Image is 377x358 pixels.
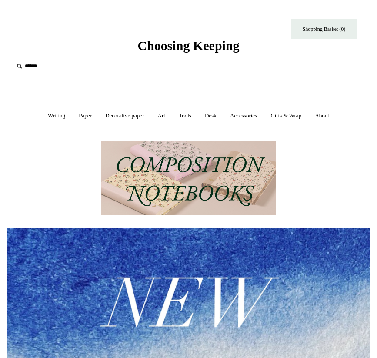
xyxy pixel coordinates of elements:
[137,45,239,51] a: Choosing Keeping
[173,104,197,127] a: Tools
[264,104,307,127] a: Gifts & Wrap
[101,141,277,216] img: 202302 Composition ledgers.jpg__PID:69722ee6-fa44-49dd-a067-31375e5d54ec
[42,104,71,127] a: Writing
[291,19,357,39] a: Shopping Basket (0)
[137,38,239,53] span: Choosing Keeping
[224,104,263,127] a: Accessories
[199,104,223,127] a: Desk
[152,104,171,127] a: Art
[309,104,335,127] a: About
[73,104,98,127] a: Paper
[99,104,150,127] a: Decorative paper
